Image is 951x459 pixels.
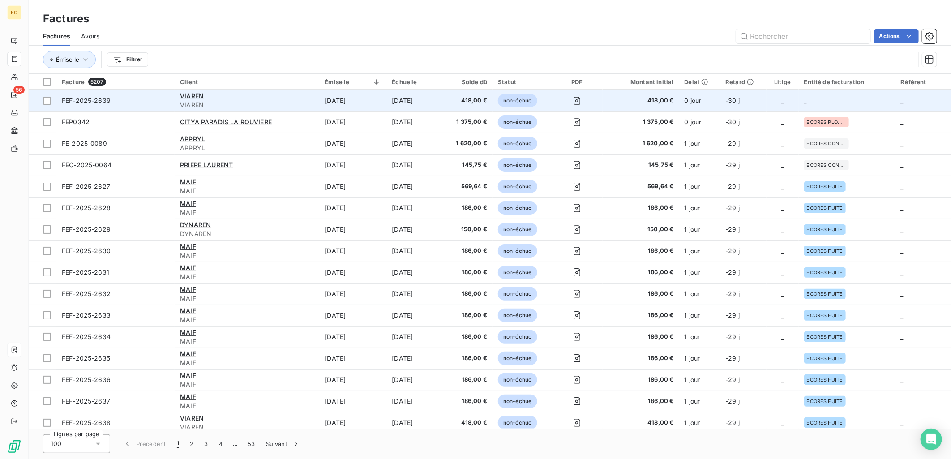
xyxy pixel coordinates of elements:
[781,161,784,169] span: _
[498,330,537,344] span: non-échue
[679,326,720,348] td: 1 jour
[807,399,843,404] span: ECORES FUITE
[62,225,111,233] span: FEF-2025-2629
[725,204,740,212] span: -29 j
[679,283,720,305] td: 1 jour
[901,419,904,426] span: _
[177,439,179,448] span: 1
[319,305,386,326] td: [DATE]
[901,183,904,190] span: _
[921,429,942,450] div: Open Intercom Messenger
[319,348,386,369] td: [DATE]
[679,391,720,412] td: 1 jour
[214,434,228,453] button: 4
[180,315,314,324] span: MAIF
[447,182,487,191] span: 569,64 €
[781,140,784,147] span: _
[781,354,784,362] span: _
[447,139,487,148] span: 1 620,00 €
[901,290,904,297] span: _
[319,240,386,262] td: [DATE]
[679,219,720,240] td: 1 jour
[180,328,196,336] span: MAIF
[43,11,89,27] h3: Factures
[447,246,487,255] span: 186,00 €
[901,97,904,104] span: _
[386,391,441,412] td: [DATE]
[608,375,673,384] span: 186,00 €
[43,51,96,68] button: Émise le
[725,354,740,362] span: -29 j
[180,144,314,153] span: APPRYL
[725,78,761,85] div: Retard
[180,208,314,217] span: MAIF
[180,242,196,250] span: MAIF
[180,78,314,85] div: Client
[608,204,673,212] span: 186,00 €
[807,291,843,297] span: ECORES FUITE
[725,419,740,426] span: -29 j
[679,197,720,219] td: 1 jour
[498,137,537,150] span: non-échue
[807,356,843,361] span: ECORES FUITE
[319,326,386,348] td: [DATE]
[901,268,904,276] span: _
[81,32,99,41] span: Avoirs
[171,434,184,453] button: 1
[180,178,196,186] span: MAIF
[386,240,441,262] td: [DATE]
[498,244,537,258] span: non-échue
[901,161,904,169] span: _
[608,182,673,191] span: 569,64 €
[498,223,537,236] span: non-échue
[725,97,740,104] span: -30 j
[325,78,381,85] div: Émise le
[807,119,846,125] span: ECORES PLOMBERIE
[62,247,111,255] span: FEF-2025-2630
[498,266,537,279] span: non-échue
[725,333,740,340] span: -29 j
[807,334,843,340] span: ECORES FUITE
[386,369,441,391] td: [DATE]
[180,401,314,410] span: MAIF
[319,111,386,133] td: [DATE]
[180,294,314,303] span: MAIF
[498,416,537,429] span: non-échue
[62,376,111,383] span: FEF-2025-2636
[447,268,487,277] span: 186,00 €
[319,283,386,305] td: [DATE]
[386,133,441,154] td: [DATE]
[319,154,386,176] td: [DATE]
[180,358,314,367] span: MAIF
[62,118,90,126] span: FEP0342
[447,311,487,320] span: 186,00 €
[386,154,441,176] td: [DATE]
[319,262,386,283] td: [DATE]
[62,161,111,169] span: FEC-2025-0064
[679,369,720,391] td: 1 jour
[62,78,85,85] span: Facture
[319,219,386,240] td: [DATE]
[13,86,25,94] span: 56
[386,219,441,240] td: [DATE]
[781,247,784,255] span: _
[725,376,740,383] span: -29 j
[180,371,196,379] span: MAIF
[498,373,537,387] span: non-échue
[781,290,784,297] span: _
[725,290,740,297] span: -29 j
[725,397,740,405] span: -29 j
[319,176,386,197] td: [DATE]
[386,326,441,348] td: [DATE]
[807,420,843,425] span: ECORES FUITE
[807,270,843,275] span: ECORES FUITE
[807,162,846,168] span: ECORES CONTROLE
[180,251,314,260] span: MAIF
[901,354,904,362] span: _
[608,78,673,85] div: Montant initial
[679,154,720,176] td: 1 jour
[319,369,386,391] td: [DATE]
[62,354,110,362] span: FEF-2025-2635
[498,395,537,408] span: non-échue
[498,78,546,85] div: Statut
